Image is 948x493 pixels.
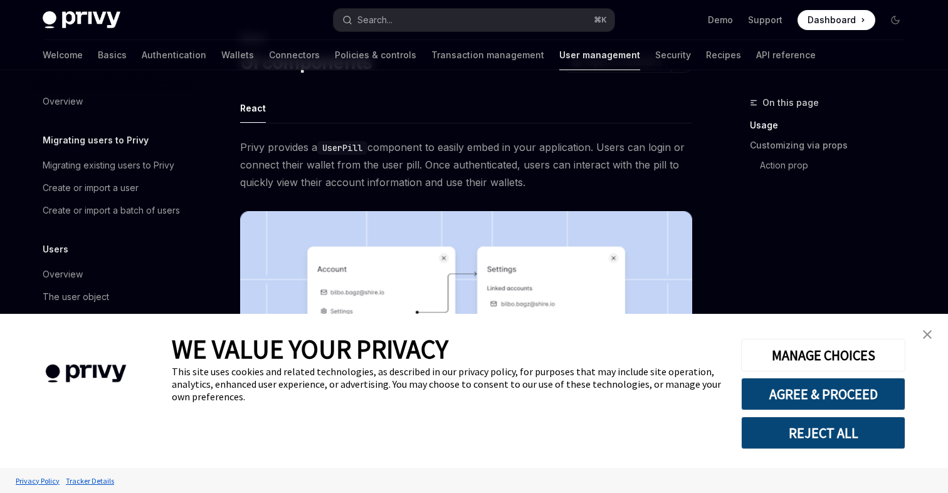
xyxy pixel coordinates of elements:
[708,14,733,26] a: Demo
[13,470,63,492] a: Privacy Policy
[240,138,692,191] span: Privy provides a component to easily embed in your application. Users can login or connect their ...
[559,40,640,70] a: User management
[808,14,856,26] span: Dashboard
[33,90,193,113] a: Overview
[741,378,905,410] button: AGREE & PROCEED
[33,286,193,308] a: The user object
[172,333,448,365] span: WE VALUE YOUR PRIVACY
[885,10,905,30] button: Toggle dark mode
[19,346,153,401] img: company logo
[172,365,722,403] div: This site uses cookies and related technologies, as described in our privacy policy, for purposes...
[431,40,544,70] a: Transaction management
[741,417,905,449] button: REJECT ALL
[750,115,915,135] a: Usage
[750,135,915,155] a: Customizing via props
[915,322,940,347] a: close banner
[33,263,193,286] a: Overview
[334,9,614,31] button: Open search
[240,93,266,123] div: React
[221,40,254,70] a: Wallets
[43,289,109,304] div: The user object
[43,133,149,148] h5: Migrating users to Privy
[748,14,782,26] a: Support
[269,40,320,70] a: Connectors
[923,330,932,339] img: close banner
[655,40,691,70] a: Security
[798,10,875,30] a: Dashboard
[335,40,416,70] a: Policies & controls
[43,94,83,109] div: Overview
[33,199,193,222] a: Create or import a batch of users
[762,95,819,110] span: On this page
[706,40,741,70] a: Recipes
[43,203,180,218] div: Create or import a batch of users
[43,242,68,257] h5: Users
[43,267,83,282] div: Overview
[750,155,915,175] a: Action prop
[43,158,174,173] div: Migrating existing users to Privy
[98,40,127,70] a: Basics
[317,141,367,155] code: UserPill
[33,154,193,177] a: Migrating existing users to Privy
[594,15,607,25] span: ⌘ K
[33,177,193,199] a: Create or import a user
[741,339,905,371] button: MANAGE CHOICES
[63,470,117,492] a: Tracker Details
[43,40,83,70] a: Welcome
[43,312,103,327] div: Identity tokens
[43,180,139,195] div: Create or import a user
[43,11,120,29] img: dark logo
[756,40,816,70] a: API reference
[357,13,392,28] div: Search...
[142,40,206,70] a: Authentication
[33,308,193,331] a: Identity tokens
